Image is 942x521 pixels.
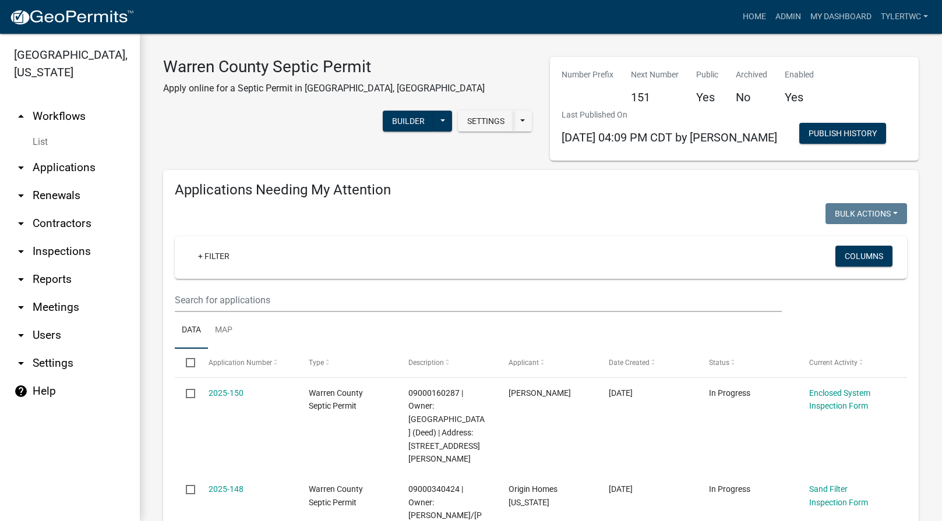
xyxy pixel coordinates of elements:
a: Enclosed System Inspection Form [809,388,870,411]
h4: Applications Needing My Attention [175,182,907,199]
span: Description [408,359,444,367]
span: Applicant [509,359,539,367]
span: Glen Bedwell [509,388,571,398]
a: + Filter [189,246,239,267]
datatable-header-cell: Select [175,349,197,377]
p: Enabled [785,69,814,81]
datatable-header-cell: Current Activity [798,349,898,377]
button: Bulk Actions [825,203,907,224]
button: Columns [835,246,892,267]
h5: Yes [696,90,718,104]
i: help [14,384,28,398]
h3: Warren County Septic Permit [163,57,485,77]
input: Search for applications [175,288,782,312]
datatable-header-cell: Applicant [498,349,598,377]
span: Current Activity [809,359,858,367]
span: Type [309,359,324,367]
datatable-header-cell: Date Created [598,349,698,377]
a: Home [738,6,771,28]
p: Public [696,69,718,81]
i: arrow_drop_down [14,189,28,203]
span: Origin Homes Iowa [509,484,558,507]
a: Sand Filter Inspection Form [809,484,868,507]
p: Archived [736,69,767,81]
span: Date Created [609,359,650,367]
button: Publish History [799,123,886,144]
button: Builder [383,111,434,132]
p: Number Prefix [562,69,613,81]
a: TylerTWC [876,6,933,28]
span: In Progress [709,484,750,494]
i: arrow_drop_up [14,109,28,123]
a: 2025-150 [209,388,244,398]
span: 09000160287 | Owner: MARTENSDALE COMM CHURCH (Deed) | Address: 3953 HOOVER ST [408,388,485,464]
a: 2025-148 [209,484,244,494]
i: arrow_drop_down [14,356,28,370]
span: Application Number [209,359,272,367]
p: Apply online for a Septic Permit in [GEOGRAPHIC_DATA], [GEOGRAPHIC_DATA] [163,81,485,95]
h5: 151 [631,90,679,104]
datatable-header-cell: Description [397,349,498,377]
wm-modal-confirm: Workflow Publish History [799,130,886,139]
span: In Progress [709,388,750,398]
span: Warren County Septic Permit [309,388,363,411]
i: arrow_drop_down [14,161,28,175]
i: arrow_drop_down [14,244,28,258]
i: arrow_drop_down [14,217,28,231]
h5: Yes [785,90,814,104]
span: Warren County Septic Permit [309,484,363,507]
p: Next Number [631,69,679,81]
p: Last Published On [562,109,777,121]
datatable-header-cell: Type [297,349,397,377]
a: My Dashboard [806,6,876,28]
i: arrow_drop_down [14,272,28,286]
span: [DATE] 04:09 PM CDT by [PERSON_NAME] [562,130,777,144]
button: Settings [458,111,514,132]
i: arrow_drop_down [14,300,28,314]
span: Status [709,359,729,367]
datatable-header-cell: Status [698,349,798,377]
datatable-header-cell: Application Number [197,349,297,377]
i: arrow_drop_down [14,328,28,342]
span: 10/09/2025 [609,484,633,494]
a: Map [208,312,239,349]
a: Admin [771,6,806,28]
h5: No [736,90,767,104]
span: 10/10/2025 [609,388,633,398]
a: Data [175,312,208,349]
